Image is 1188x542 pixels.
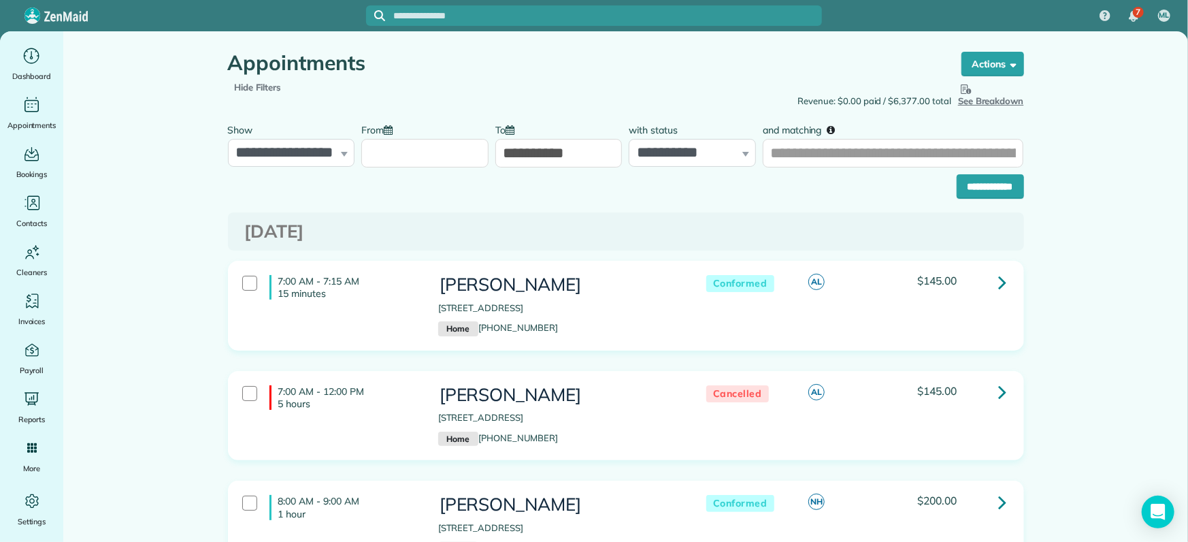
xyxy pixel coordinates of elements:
[438,321,478,336] small: Home
[797,95,951,108] span: Revenue: $0.00 paid / $6,377.00 total
[5,388,58,426] a: Reports
[438,411,679,425] p: [STREET_ADDRESS]
[706,275,774,292] span: Conformed
[278,287,418,300] p: 15 minutes
[16,266,47,279] span: Cleaners
[269,275,418,300] h4: 7:00 AM - 7:15 AM
[808,384,825,400] span: AL
[1136,7,1140,18] span: 7
[438,322,558,333] a: Home[PHONE_NUMBER]
[5,192,58,230] a: Contacts
[1159,10,1170,21] span: ML
[5,45,58,83] a: Dashboard
[278,508,418,520] p: 1 hour
[23,462,40,475] span: More
[958,81,1024,106] span: See Breakdown
[438,432,558,443] a: Home[PHONE_NUMBER]
[5,143,58,181] a: Bookings
[278,398,418,410] p: 5 hours
[16,168,48,181] span: Bookings
[438,495,679,515] h3: [PERSON_NAME]
[20,364,44,377] span: Payroll
[16,217,47,230] span: Contacts
[5,339,58,377] a: Payroll
[958,81,1024,108] button: See Breakdown
[808,274,825,290] span: AL
[917,384,957,398] span: $145.00
[5,490,58,528] a: Settings
[438,432,478,447] small: Home
[706,495,774,512] span: Conformed
[438,302,679,315] p: [STREET_ADDRESS]
[438,275,679,295] h3: [PERSON_NAME]
[269,385,418,410] h4: 7:00 AM - 12:00 PM
[245,222,1007,242] h3: [DATE]
[917,274,957,287] span: $145.00
[235,81,282,95] span: Hide Filters
[495,116,521,142] label: To
[5,241,58,279] a: Cleaners
[12,69,51,83] span: Dashboard
[228,52,936,74] h1: Appointments
[5,290,58,328] a: Invoices
[366,10,385,21] button: Focus search
[18,413,46,426] span: Reports
[18,515,46,528] span: Settings
[374,10,385,21] svg: Focus search
[361,116,399,142] label: From
[18,315,46,328] span: Invoices
[235,82,282,93] a: Hide Filters
[808,494,825,510] span: NH
[5,94,58,132] a: Appointments
[1142,496,1174,528] div: Open Intercom Messenger
[961,52,1024,76] button: Actions
[763,116,845,142] label: and matching
[1119,1,1148,31] div: 7 unread notifications
[706,385,769,402] span: Cancelled
[7,118,56,132] span: Appointments
[917,494,957,507] span: $200.00
[438,385,679,405] h3: [PERSON_NAME]
[269,495,418,520] h4: 8:00 AM - 9:00 AM
[438,522,679,535] p: [STREET_ADDRESS]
